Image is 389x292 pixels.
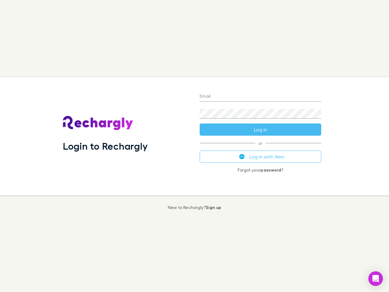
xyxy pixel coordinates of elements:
h1: Login to Rechargly [63,140,148,152]
div: Open Intercom Messenger [368,271,383,286]
button: Log in with Xero [200,151,321,163]
p: Forgot your ? [200,168,321,172]
button: Log in [200,123,321,136]
a: password [260,167,281,172]
img: Rechargly's Logo [63,116,133,130]
img: Xero's logo [239,154,245,159]
a: Sign up [206,205,221,210]
p: New to Rechargly? [168,205,222,210]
